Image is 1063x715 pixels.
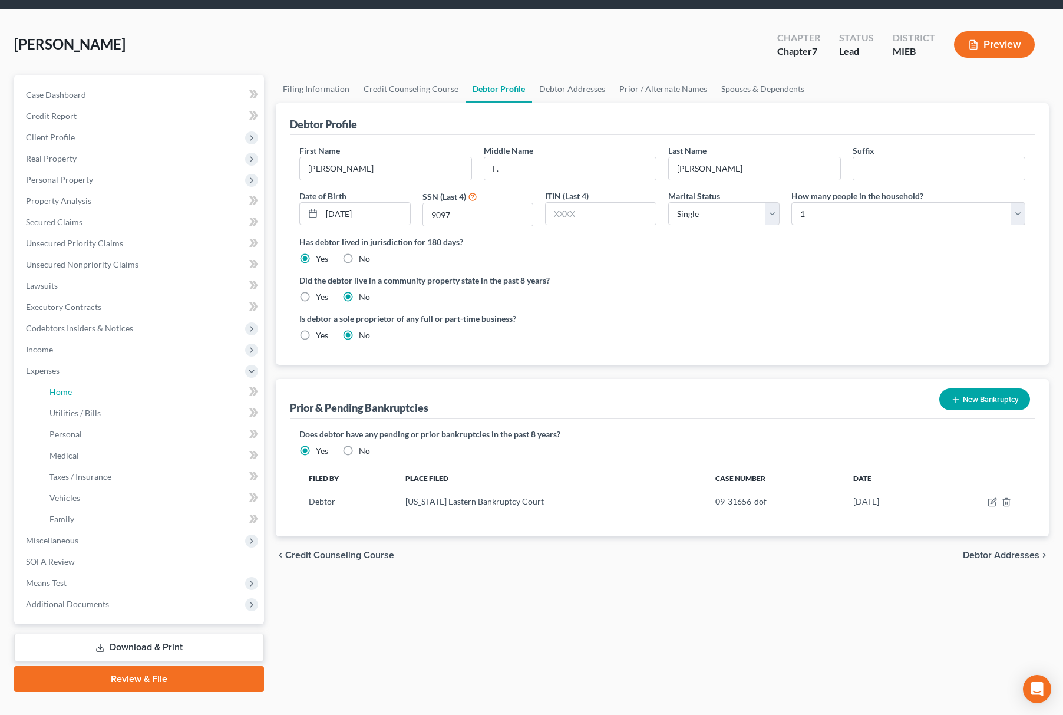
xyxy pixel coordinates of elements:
[322,203,410,225] input: MM/DD/YYYY
[49,493,80,503] span: Vehicles
[14,35,126,52] span: [PERSON_NAME]
[777,31,820,45] div: Chapter
[299,490,396,513] td: Debtor
[40,381,264,403] a: Home
[706,490,844,513] td: 09-31656-dof
[26,217,82,227] span: Secured Claims
[359,291,370,303] label: No
[316,253,328,265] label: Yes
[16,296,264,318] a: Executory Contracts
[359,330,370,341] label: No
[545,190,589,202] label: ITIN (Last 4)
[839,31,874,45] div: Status
[853,157,1025,180] input: --
[546,203,656,225] input: XXXX
[299,144,340,157] label: First Name
[316,291,328,303] label: Yes
[26,196,91,206] span: Property Analysis
[299,466,396,490] th: Filed By
[423,203,533,226] input: XXXX
[49,450,79,460] span: Medical
[49,429,82,439] span: Personal
[49,387,72,397] span: Home
[299,274,1025,286] label: Did the debtor live in a community property state in the past 8 years?
[1039,551,1049,560] i: chevron_right
[40,509,264,530] a: Family
[532,75,612,103] a: Debtor Addresses
[668,144,707,157] label: Last Name
[791,190,923,202] label: How many people in the household?
[26,153,77,163] span: Real Property
[396,490,706,513] td: [US_STATE] Eastern Bankruptcy Court
[16,212,264,233] a: Secured Claims
[299,236,1025,248] label: Has debtor lived in jurisdiction for 180 days?
[40,445,264,466] a: Medical
[893,31,935,45] div: District
[484,157,656,180] input: M.I
[26,556,75,566] span: SOFA Review
[1023,675,1051,703] div: Open Intercom Messenger
[422,190,466,203] label: SSN (Last 4)
[300,157,471,180] input: --
[26,90,86,100] span: Case Dashboard
[777,45,820,58] div: Chapter
[316,445,328,457] label: Yes
[290,401,428,415] div: Prior & Pending Bankruptcies
[26,578,67,588] span: Means Test
[40,424,264,445] a: Personal
[16,551,264,572] a: SOFA Review
[16,254,264,275] a: Unsecured Nonpriority Claims
[612,75,714,103] a: Prior / Alternate Names
[26,323,133,333] span: Codebtors Insiders & Notices
[26,535,78,545] span: Miscellaneous
[49,408,101,418] span: Utilities / Bills
[853,144,874,157] label: Suffix
[26,344,53,354] span: Income
[49,514,74,524] span: Family
[356,75,466,103] a: Credit Counseling Course
[49,472,111,482] span: Taxes / Insurance
[954,31,1035,58] button: Preview
[40,466,264,487] a: Taxes / Insurance
[812,45,817,57] span: 7
[14,666,264,692] a: Review & File
[14,634,264,661] a: Download & Print
[26,238,123,248] span: Unsecured Priority Claims
[16,233,264,254] a: Unsecured Priority Claims
[963,551,1039,560] span: Debtor Addresses
[26,599,109,609] span: Additional Documents
[26,259,138,269] span: Unsecured Nonpriority Claims
[359,253,370,265] label: No
[40,487,264,509] a: Vehicles
[714,75,811,103] a: Spouses & Dependents
[299,190,346,202] label: Date of Birth
[396,466,706,490] th: Place Filed
[893,45,935,58] div: MIEB
[26,132,75,142] span: Client Profile
[276,551,285,560] i: chevron_left
[839,45,874,58] div: Lead
[26,365,60,375] span: Expenses
[484,144,533,157] label: Middle Name
[276,551,394,560] button: chevron_left Credit Counseling Course
[299,428,1025,440] label: Does debtor have any pending or prior bankruptcies in the past 8 years?
[706,466,844,490] th: Case Number
[26,302,101,312] span: Executory Contracts
[939,388,1030,410] button: New Bankruptcy
[16,84,264,106] a: Case Dashboard
[466,75,532,103] a: Debtor Profile
[276,75,356,103] a: Filing Information
[26,174,93,184] span: Personal Property
[844,466,932,490] th: Date
[16,106,264,127] a: Credit Report
[26,111,77,121] span: Credit Report
[40,403,264,424] a: Utilities / Bills
[299,312,656,325] label: Is debtor a sole proprietor of any full or part-time business?
[668,190,720,202] label: Marital Status
[963,551,1049,560] button: Debtor Addresses chevron_right
[844,490,932,513] td: [DATE]
[359,445,370,457] label: No
[16,275,264,296] a: Lawsuits
[669,157,840,180] input: --
[285,551,394,560] span: Credit Counseling Course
